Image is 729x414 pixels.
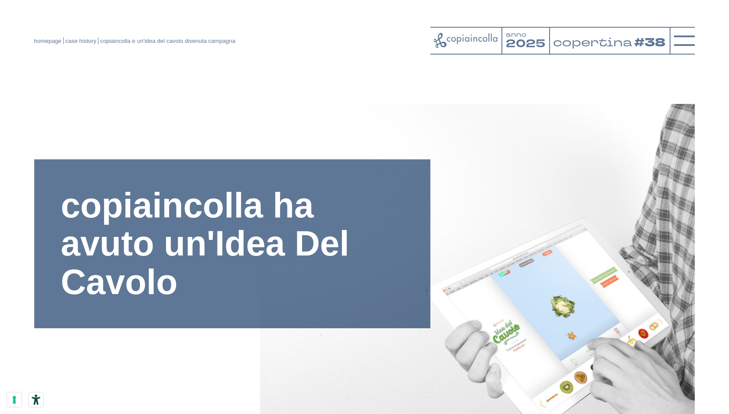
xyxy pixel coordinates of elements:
[7,392,22,407] button: Le tue preferenze relative al consenso per le tecnologie di tracciamento
[553,34,632,50] tspan: copertina
[100,38,235,44] span: copiaincolla e un'idea del cavolo divenuta campagna
[61,186,404,301] h1: copiaincolla ha avuto un'Idea Del Cavolo
[506,36,545,52] tspan: 2025
[634,34,665,51] tspan: #38
[506,31,527,39] tspan: anno
[34,38,62,44] a: homepage
[65,38,96,44] a: case history
[29,392,43,407] button: Strumenti di accessibilità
